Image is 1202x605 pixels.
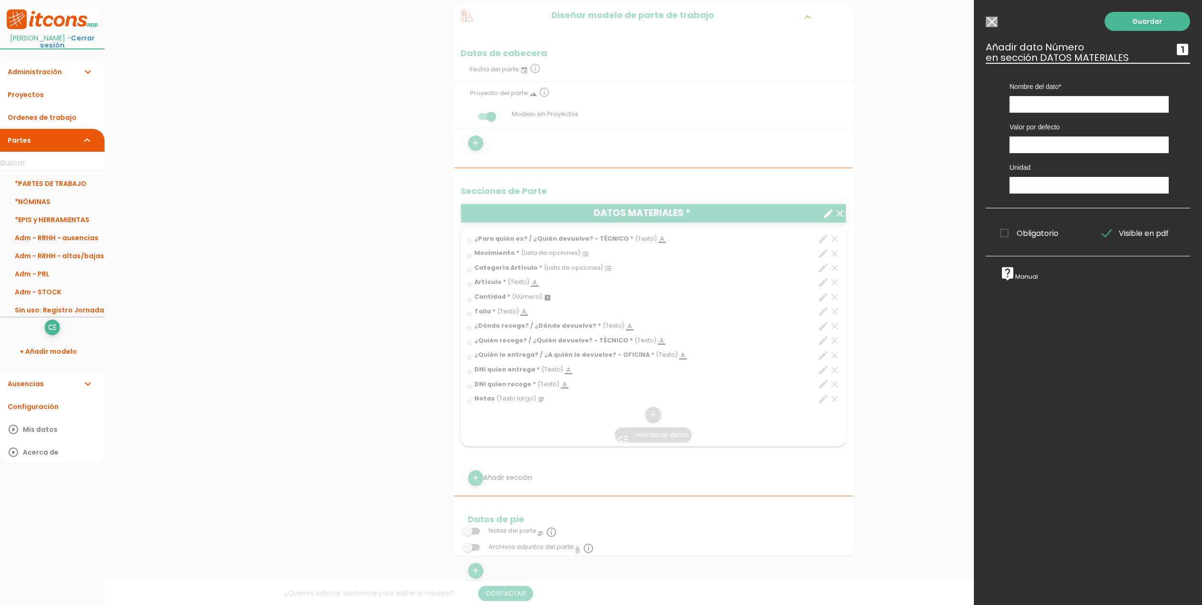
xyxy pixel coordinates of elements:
[1175,42,1190,57] i: looks_one
[1000,227,1058,239] span: Obligatorio
[1010,163,1169,172] label: Unidad
[1102,227,1169,239] span: Visible en pdf
[1000,273,1038,281] a: live_helpManual
[1105,12,1190,31] a: Guardar
[1010,122,1169,132] label: Valor por defecto
[1010,82,1169,91] label: Nombre del dato
[986,42,1190,63] h3: Añadir dato Número en sección DATOS MATERIALES
[1000,266,1015,281] i: live_help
